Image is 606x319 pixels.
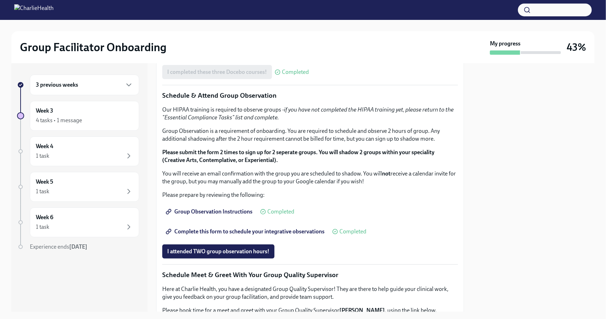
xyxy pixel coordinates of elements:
[162,106,454,121] em: if you have not completed the HIPAA training yet, please return to the "Essential Compliance Task...
[162,106,458,121] p: Our HIPAA training is required to observe groups -
[167,228,324,235] span: Complete this form to schedule your integrative observations
[339,229,366,234] span: Completed
[567,41,586,54] h3: 43%
[36,188,49,195] div: 1 task
[382,170,391,177] strong: not
[17,172,139,202] a: Week 51 task
[14,4,54,16] img: CharlieHealth
[36,107,53,115] h6: Week 3
[162,307,458,314] p: Please book time for a meet and greet with your Group Quality Supervisor , using the link below.
[36,117,82,124] div: 4 tasks • 1 message
[36,223,49,231] div: 1 task
[17,207,139,237] a: Week 61 task
[69,243,87,250] strong: [DATE]
[167,208,252,215] span: Group Observation Instructions
[267,209,294,215] span: Completed
[36,81,78,89] h6: 3 previous weeks
[17,136,139,166] a: Week 41 task
[162,91,458,100] p: Schedule & Attend Group Observation
[36,178,53,186] h6: Week 5
[36,213,53,221] h6: Week 6
[339,307,385,314] strong: [PERSON_NAME]
[167,248,269,255] span: I attended TWO group observation hours!
[162,170,458,185] p: You will receive an email confirmation with the group you are scheduled to shadow. You will recei...
[36,152,49,160] div: 1 task
[162,244,274,259] button: I attended TWO group observation hours!
[30,243,87,250] span: Experience ends
[162,285,458,301] p: Here at Charlie Health, you have a designated Group Quality Supervisor! They are there to help gu...
[162,149,435,163] strong: Please submit the form 2 times to sign up for 2 seperate groups. You will shadow 2 groups within ...
[20,40,166,54] h2: Group Facilitator Onboarding
[282,69,309,75] span: Completed
[162,225,329,239] a: Complete this form to schedule your integrative observations
[490,40,520,48] strong: My progress
[162,205,257,219] a: Group Observation Instructions
[162,270,458,280] p: Schedule Meet & Greet With Your Group Quality Supervisor
[162,191,458,199] p: Please prepare by reviewing the following:
[30,75,139,95] div: 3 previous weeks
[36,142,53,150] h6: Week 4
[17,101,139,131] a: Week 34 tasks • 1 message
[162,127,458,143] p: Group Observation is a requirement of onboarding. You are required to schedule and observe 2 hour...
